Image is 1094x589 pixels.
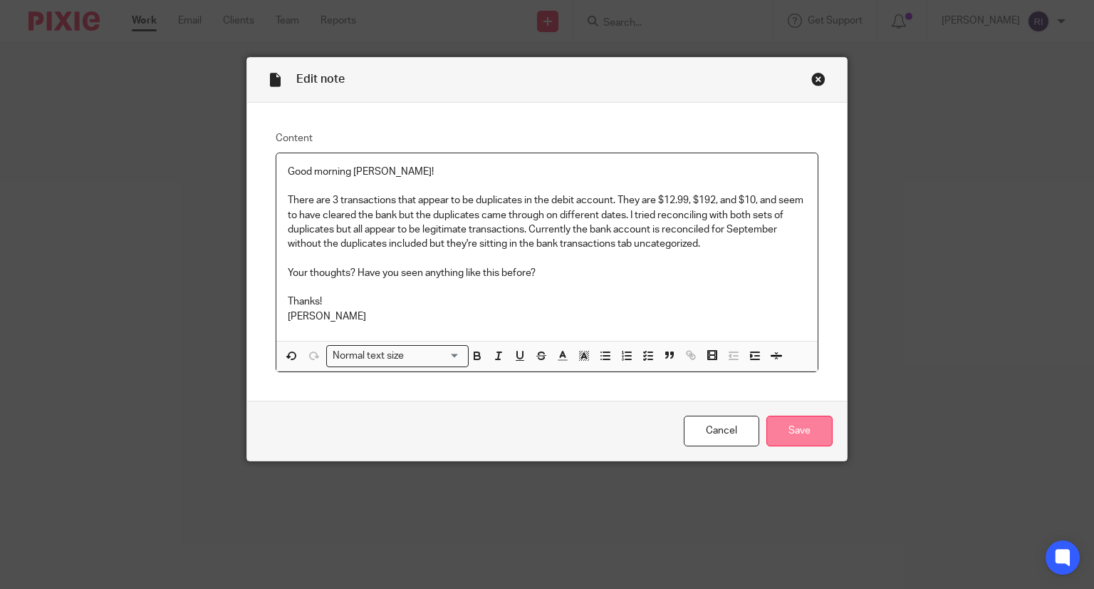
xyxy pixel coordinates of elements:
span: Normal text size [330,349,407,364]
label: Content [276,131,819,145]
p: Thanks! [288,294,807,309]
p: Good morning [PERSON_NAME]! [288,165,807,179]
input: Search for option [409,349,460,364]
a: Cancel [684,416,759,446]
span: Edit note [296,73,345,85]
p: There are 3 transactions that appear to be duplicates in the debit account. They are $12.99, $192... [288,193,807,251]
div: Close this dialog window [811,72,825,86]
input: Save [766,416,833,446]
p: Your thoughts? Have you seen anything like this before? [288,266,807,280]
div: Search for option [326,345,469,367]
p: [PERSON_NAME] [288,309,807,324]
